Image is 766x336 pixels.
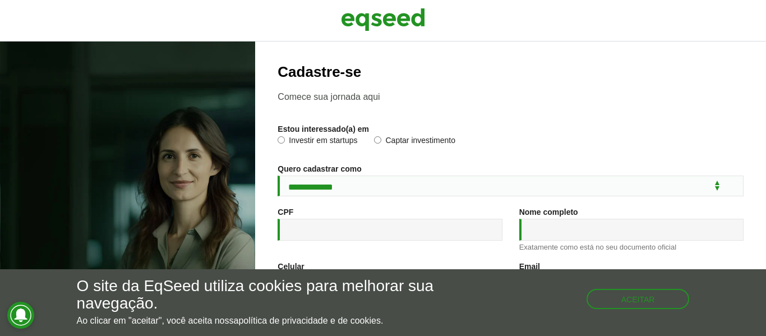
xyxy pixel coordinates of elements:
button: Aceitar [587,289,690,309]
p: Ao clicar em "aceitar", você aceita nossa . [77,315,445,326]
div: Exatamente como está no seu documento oficial [519,243,744,251]
label: Nome completo [519,208,578,216]
label: Quero cadastrar como [278,165,361,173]
img: EqSeed Logo [341,6,425,34]
p: Comece sua jornada aqui [278,91,744,102]
label: Captar investimento [374,136,455,148]
label: Celular [278,263,304,270]
input: Captar investimento [374,136,381,144]
a: política de privacidade e de cookies [238,316,381,325]
label: Investir em startups [278,136,357,148]
label: Estou interessado(a) em [278,125,369,133]
label: Email [519,263,540,270]
h2: Cadastre-se [278,64,744,80]
h5: O site da EqSeed utiliza cookies para melhorar sua navegação. [77,278,445,312]
input: Investir em startups [278,136,285,144]
label: CPF [278,208,293,216]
